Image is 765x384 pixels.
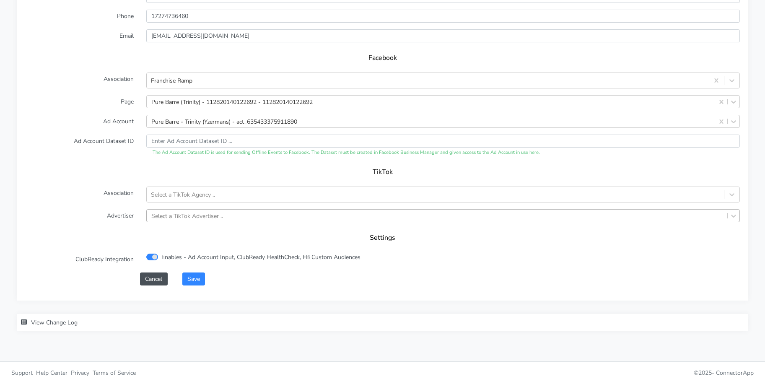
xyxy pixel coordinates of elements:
label: Email [19,29,140,42]
span: Help Center [36,369,67,377]
label: Association [19,187,140,202]
div: The Ad Account Dataset ID is used for sending Offline Events to Facebook. The Dataset must be cre... [146,149,740,156]
h5: Settings [34,234,731,242]
span: Terms of Service [93,369,136,377]
button: Save [182,272,205,285]
div: Select a TikTok Agency .. [151,190,215,199]
div: Franchise Ramp [151,76,192,85]
label: Ad Account [19,115,140,128]
input: Enter Ad Account Dataset ID ... [146,135,740,148]
label: Ad Account Dataset ID [19,135,140,156]
span: Support [11,369,33,377]
span: View Change Log [31,319,78,327]
label: ClubReady Integration [19,253,140,266]
h5: Facebook [34,54,731,62]
div: Pure Barre - Trinity (Yzermans) - act_635433375911890 [151,117,297,126]
h5: TikTok [34,168,731,176]
p: © 2025 - [389,368,754,377]
input: Enter phone ... [146,10,740,23]
label: Association [19,73,140,88]
div: Select a TikTok Advertiser .. [151,211,223,220]
input: Enter Email ... [146,29,740,42]
button: Cancel [140,272,167,285]
label: Page [19,95,140,108]
div: Pure Barre (Trinity) - 112820140122692 - 112820140122692 [151,97,313,106]
label: Phone [19,10,140,23]
label: Advertiser [19,209,140,222]
span: ConnectorApp [716,369,754,377]
label: Enables - Ad Account Input, ClubReady HealthCheck, FB Custom Audiences [161,253,360,262]
span: Privacy [71,369,89,377]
